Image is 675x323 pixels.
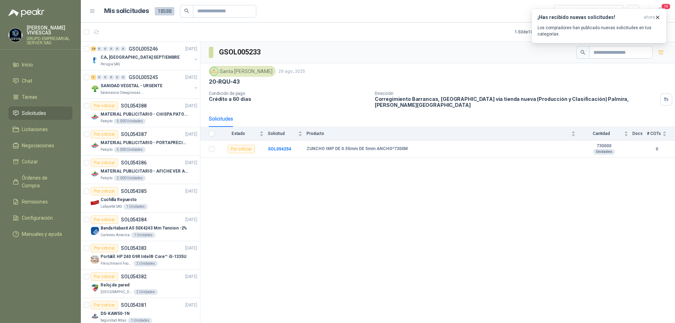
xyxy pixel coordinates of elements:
[91,170,99,178] img: Company Logo
[91,141,99,150] img: Company Logo
[131,232,155,238] div: 1 Unidades
[22,125,48,133] span: Licitaciones
[121,75,126,80] div: 0
[654,5,667,18] button: 19
[91,227,99,235] img: Company Logo
[647,146,667,153] b: 0
[8,8,44,17] img: Logo peakr
[532,8,667,43] button: ¡Has recibido nuevas solicitudes!ahora Los compradores han publicado nuevas solicitudes en tus ca...
[101,232,130,238] p: Cartones America
[91,272,118,281] div: Por cotizar
[647,131,661,136] span: # COTs
[185,46,197,52] p: [DATE]
[103,46,108,51] div: 0
[114,118,146,124] div: 5.000 Unidades
[101,62,120,67] p: Perugia SAS
[155,7,174,15] span: 18588
[81,127,200,156] a: Por cotizarSOL054387[DATE] Company LogoMATERIAL PUBLICITARIO - PORTAPRECIOS VER ADJUNTOPatojito5....
[91,198,99,207] img: Company Logo
[91,187,118,195] div: Por cotizar
[8,106,72,120] a: Solicitudes
[185,302,197,309] p: [DATE]
[209,91,369,96] p: Condición de pago
[114,175,146,181] div: 2.000 Unidades
[22,61,33,69] span: Inicio
[8,58,72,71] a: Inicio
[91,244,118,252] div: Por cotizar
[515,26,563,38] div: 1 - 50 de 10990
[8,155,72,168] a: Cotizar
[121,246,147,251] p: SOL054383
[210,67,218,75] img: Company Logo
[8,123,72,136] a: Licitaciones
[185,217,197,223] p: [DATE]
[91,45,199,67] a: 28 0 0 0 0 0 GSOL005246[DATE] Company LogoCA, [GEOGRAPHIC_DATA] SEPTIEMBREPerugia SAS
[101,83,162,89] p: SANIDAD VEGETAL - URGENTE
[91,130,118,138] div: Por cotizar
[8,90,72,104] a: Tareas
[8,139,72,152] a: Negociaciones
[114,147,146,153] div: 5.000 Unidades
[209,66,276,77] div: Santa [PERSON_NAME]
[134,261,158,266] div: 2 Unidades
[91,255,99,264] img: Company Logo
[268,147,291,151] a: SOL054254
[121,274,147,279] p: SOL054382
[580,131,623,136] span: Cantidad
[647,127,675,141] th: # COTs
[8,211,72,225] a: Configuración
[91,284,99,292] img: Company Logo
[97,75,102,80] div: 0
[121,189,147,194] p: SOL054385
[27,37,72,45] p: GRUPO EMPRESARIAL SERVER SAS
[104,6,149,16] h1: Mis solicitudes
[22,174,66,189] span: Órdenes de Compra
[129,46,158,51] p: GSOL005246
[22,93,37,101] span: Tareas
[103,75,108,80] div: 0
[101,282,129,289] p: Reloj de pared
[209,115,233,123] div: Solicitudes
[8,74,72,88] a: Chat
[101,310,130,317] p: DS-KAW50-1N
[185,188,197,195] p: [DATE]
[121,132,147,137] p: SOL054387
[375,96,657,108] p: Corregimiento Barrancas, [GEOGRAPHIC_DATA] vía tienda nueva (Producción y Clasificación) Palmira ...
[121,217,147,222] p: SOL054384
[632,127,647,141] th: Docs
[91,312,99,321] img: Company Logo
[307,131,570,136] span: Producto
[580,127,632,141] th: Cantidad
[101,196,137,203] p: Cuchilla Repuesto
[101,204,122,209] p: Lafayette SAS
[101,118,112,124] p: Patojito
[91,215,118,224] div: Por cotizar
[91,102,118,110] div: Por cotizar
[538,14,641,20] h3: ¡Has recibido nuevas solicitudes!
[91,159,118,167] div: Por cotizar
[27,25,72,35] p: [PERSON_NAME] VIVIESCAS
[109,75,114,80] div: 0
[185,103,197,109] p: [DATE]
[184,8,189,13] span: search
[22,230,62,238] span: Manuales y ayuda
[227,145,255,153] div: Por cotizar
[22,77,32,85] span: Chat
[580,143,628,149] b: 730000
[558,7,573,15] div: Todas
[22,158,38,166] span: Cotizar
[375,91,657,96] p: Dirección
[593,149,615,155] div: Unidades
[101,147,112,153] p: Patojito
[91,56,99,64] img: Company Logo
[101,140,188,146] p: MATERIAL PUBLICITARIO - PORTAPRECIOS VER ADJUNTO
[185,160,197,166] p: [DATE]
[81,156,200,184] a: Por cotizarSOL054386[DATE] Company LogoMATERIAL PUBLICITARIO - AFICHE VER ADJUNTOPatojito2.000 Un...
[209,78,239,85] p: 20-RQU-43
[219,131,258,136] span: Estado
[101,90,145,96] p: Salamanca Oleaginosas SAS
[219,127,268,141] th: Estado
[185,273,197,280] p: [DATE]
[101,111,188,118] p: MATERIAL PUBLICITARIO - CHISPA PATOJITO VER ADJUNTO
